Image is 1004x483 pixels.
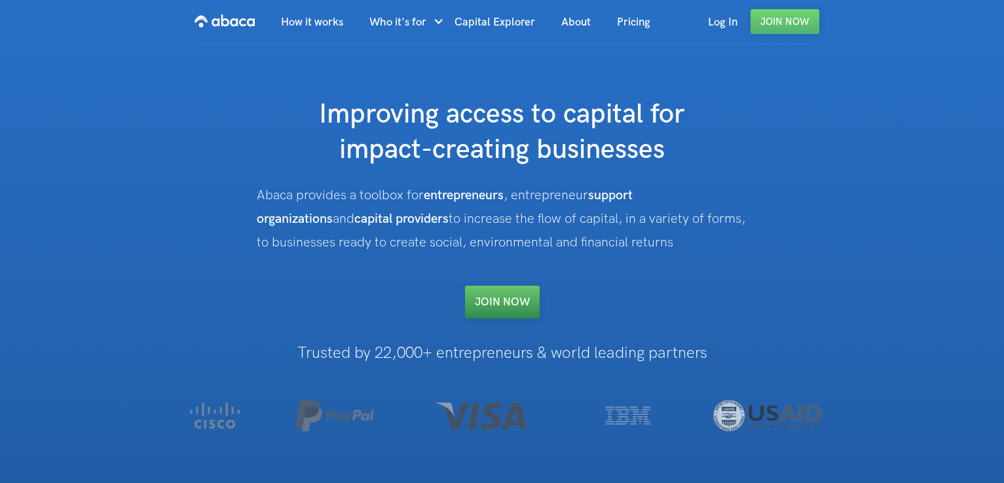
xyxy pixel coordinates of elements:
h1: Trusted by 22,000+ entrepreneurs & world leading partners [151,345,853,362]
div: Abaca provides a toolbox for , entrepreneur and to increase the flow of capital, in a variety of ... [257,184,748,254]
img: Abaca logo [195,10,255,31]
a: Join Now [751,9,819,34]
h1: Improving access to capital for impact-creating businesses [240,97,764,168]
strong: entrepreneurs [424,187,504,203]
a: Join NOW [465,286,540,319]
strong: capital providers [354,211,449,227]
